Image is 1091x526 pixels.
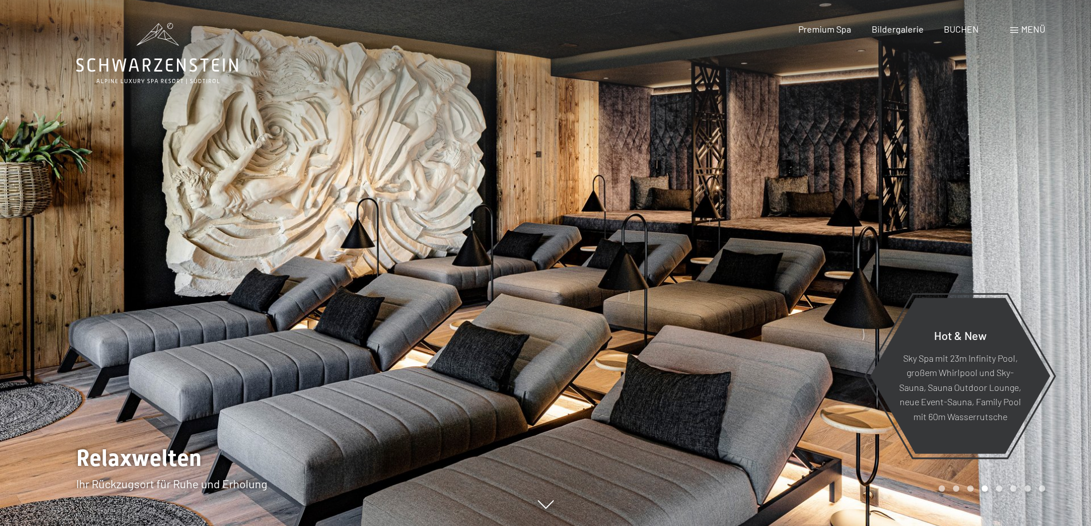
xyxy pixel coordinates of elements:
[996,485,1002,492] div: Carousel Page 5
[798,23,851,34] a: Premium Spa
[967,485,974,492] div: Carousel Page 3
[934,328,987,342] span: Hot & New
[935,485,1045,492] div: Carousel Pagination
[944,23,979,34] a: BUCHEN
[1010,485,1017,492] div: Carousel Page 6
[939,485,945,492] div: Carousel Page 1
[898,350,1022,424] p: Sky Spa mit 23m Infinity Pool, großem Whirlpool und Sky-Sauna, Sauna Outdoor Lounge, neue Event-S...
[872,23,924,34] a: Bildergalerie
[1025,485,1031,492] div: Carousel Page 7
[982,485,988,492] div: Carousel Page 4 (Current Slide)
[1039,485,1045,492] div: Carousel Page 8
[953,485,959,492] div: Carousel Page 2
[1021,23,1045,34] span: Menü
[869,297,1051,454] a: Hot & New Sky Spa mit 23m Infinity Pool, großem Whirlpool und Sky-Sauna, Sauna Outdoor Lounge, ne...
